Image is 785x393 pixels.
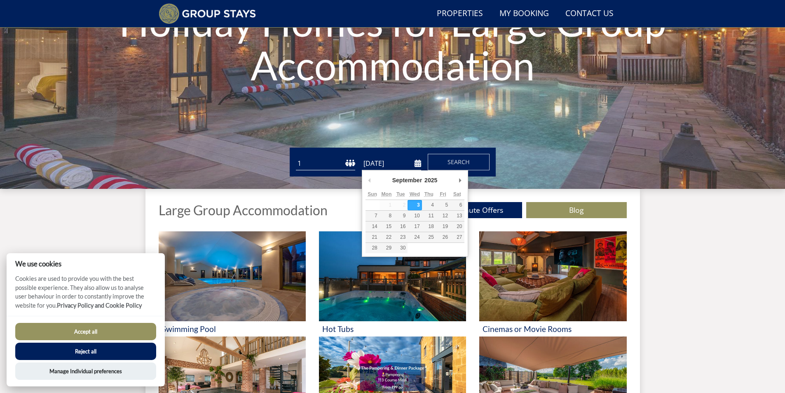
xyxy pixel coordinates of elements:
[422,211,436,221] button: 11
[562,5,617,23] a: Contact Us
[479,231,626,321] img: 'Cinemas or Movie Rooms' - Large Group Accommodation Holiday Ideas
[57,302,142,309] a: Privacy Policy and Cookie Policy
[394,211,408,221] button: 9
[422,232,436,242] button: 25
[436,232,450,242] button: 26
[366,211,380,221] button: 7
[408,211,422,221] button: 10
[436,221,450,232] button: 19
[450,211,464,221] button: 13
[15,362,156,380] button: Manage Individual preferences
[159,231,306,337] a: 'Swimming Pool' - Large Group Accommodation Holiday Ideas Swimming Pool
[434,5,486,23] a: Properties
[453,191,461,197] abbr: Saturday
[483,325,623,333] h3: Cinemas or Movie Rooms
[366,232,380,242] button: 21
[436,211,450,221] button: 12
[368,191,377,197] abbr: Sunday
[526,202,627,218] a: Blog
[448,158,470,166] span: Search
[450,232,464,242] button: 27
[391,174,423,186] div: September
[394,221,408,232] button: 16
[366,221,380,232] button: 14
[428,154,490,170] button: Search
[380,211,394,221] button: 8
[159,231,306,321] img: 'Swimming Pool' - Large Group Accommodation Holiday Ideas
[7,260,165,268] h2: We use cookies
[436,200,450,210] button: 5
[450,221,464,232] button: 20
[456,174,464,186] button: Next Month
[7,274,165,316] p: Cookies are used to provide you with the best possible experience. They also allow us to analyse ...
[380,232,394,242] button: 22
[15,323,156,340] button: Accept all
[408,200,422,210] button: 3
[422,202,522,218] a: Last Minute Offers
[408,221,422,232] button: 17
[422,221,436,232] button: 18
[479,231,626,337] a: 'Cinemas or Movie Rooms' - Large Group Accommodation Holiday Ideas Cinemas or Movie Rooms
[319,231,466,337] a: 'Hot Tubs' - Large Group Accommodation Holiday Ideas Hot Tubs
[394,243,408,253] button: 30
[162,325,302,333] h3: Swimming Pool
[366,174,374,186] button: Previous Month
[366,243,380,253] button: 28
[319,231,466,321] img: 'Hot Tubs' - Large Group Accommodation Holiday Ideas
[396,191,405,197] abbr: Tuesday
[362,157,421,170] input: Arrival Date
[382,191,392,197] abbr: Monday
[380,221,394,232] button: 15
[159,203,328,217] h1: Large Group Accommodation
[450,200,464,210] button: 6
[422,200,436,210] button: 4
[440,191,446,197] abbr: Friday
[410,191,420,197] abbr: Wednesday
[380,243,394,253] button: 29
[496,5,552,23] a: My Booking
[15,343,156,360] button: Reject all
[423,174,438,186] div: 2025
[159,3,256,24] img: Group Stays
[394,232,408,242] button: 23
[424,191,434,197] abbr: Thursday
[408,232,422,242] button: 24
[322,325,463,333] h3: Hot Tubs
